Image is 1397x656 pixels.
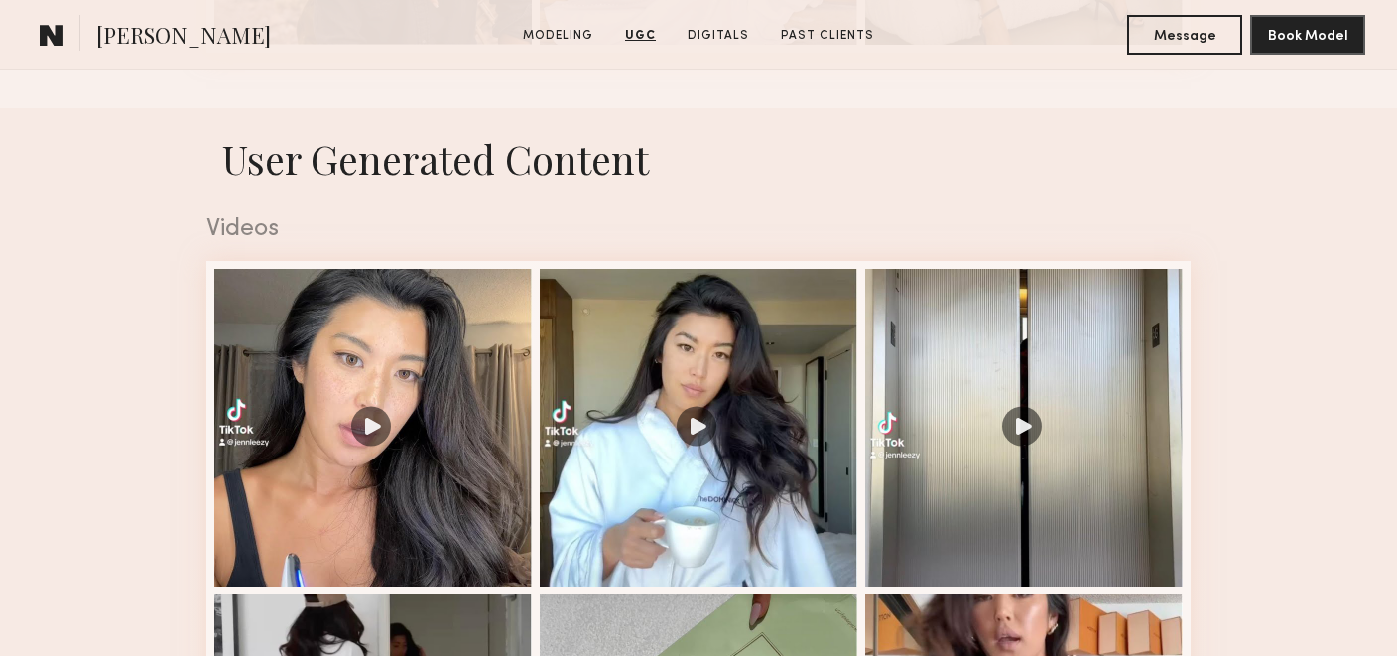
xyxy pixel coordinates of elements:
a: Book Model [1250,26,1365,43]
a: UGC [617,27,664,45]
button: Book Model [1250,15,1365,55]
a: Digitals [680,27,757,45]
a: Past Clients [773,27,882,45]
span: [PERSON_NAME] [96,20,271,55]
button: Message [1127,15,1242,55]
div: Videos [206,217,1191,242]
a: Modeling [515,27,601,45]
h1: User Generated Content [190,132,1206,185]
